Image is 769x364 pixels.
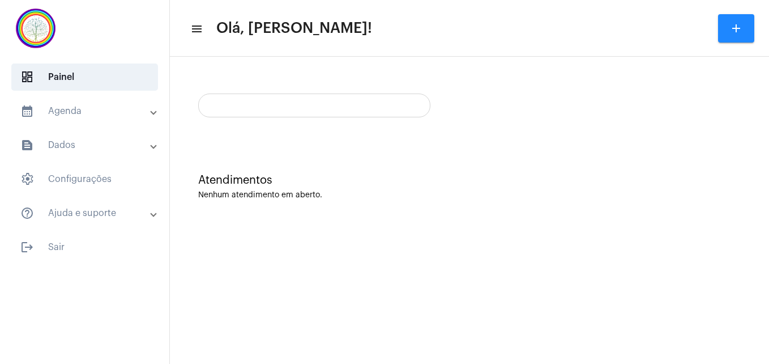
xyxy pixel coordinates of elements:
[20,138,34,152] mat-icon: sidenav icon
[7,200,169,227] mat-expansion-panel-header: sidenav iconAjuda e suporte
[198,191,741,200] div: Nenhum atendimento em aberto.
[9,6,62,51] img: c337f8d0-2252-6d55-8527-ab50248c0d14.png
[20,70,34,84] span: sidenav icon
[20,104,151,118] mat-panel-title: Agenda
[20,172,34,186] span: sidenav icon
[190,22,202,36] mat-icon: sidenav icon
[20,240,34,254] mat-icon: sidenav icon
[216,19,372,37] span: Olá, [PERSON_NAME]!
[20,206,151,220] mat-panel-title: Ajuda e suporte
[198,174,741,187] div: Atendimentos
[20,138,151,152] mat-panel-title: Dados
[20,104,34,118] mat-icon: sidenav icon
[7,98,169,125] mat-expansion-panel-header: sidenav iconAgenda
[729,22,743,35] mat-icon: add
[11,234,158,261] span: Sair
[11,64,158,91] span: Painel
[7,132,169,159] mat-expansion-panel-header: sidenav iconDados
[20,206,34,220] mat-icon: sidenav icon
[11,166,158,193] span: Configurações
